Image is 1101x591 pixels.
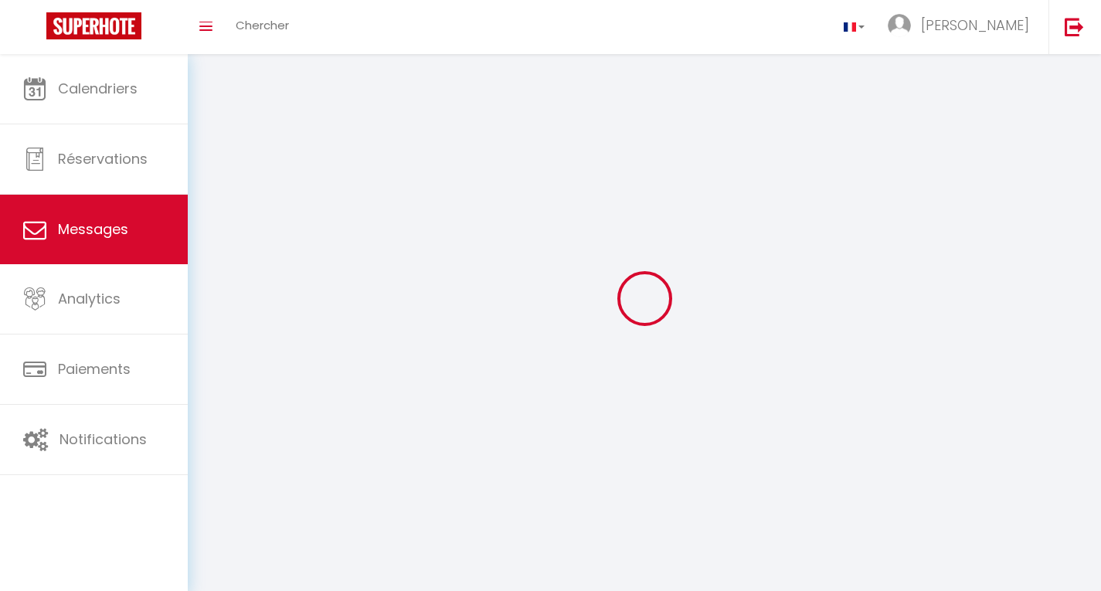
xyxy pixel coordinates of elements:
[58,79,138,98] span: Calendriers
[58,289,121,308] span: Analytics
[1065,17,1084,36] img: logout
[921,15,1029,35] span: [PERSON_NAME]
[888,14,911,37] img: ...
[12,6,59,53] button: Ouvrir le widget de chat LiveChat
[236,17,289,33] span: Chercher
[46,12,141,39] img: Super Booking
[58,219,128,239] span: Messages
[58,359,131,379] span: Paiements
[59,430,147,449] span: Notifications
[58,149,148,168] span: Réservations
